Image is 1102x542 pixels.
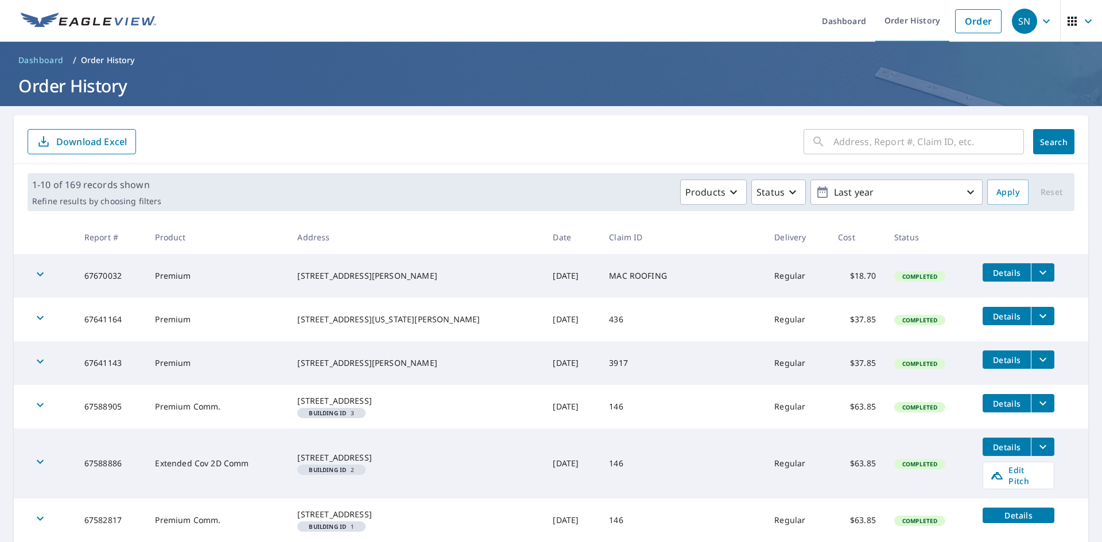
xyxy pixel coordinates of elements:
[829,498,885,542] td: $63.85
[28,129,136,154] button: Download Excel
[302,410,361,416] span: 3
[955,9,1002,33] a: Order
[544,428,600,498] td: [DATE]
[600,428,765,498] td: 146
[75,298,146,341] td: 67641164
[297,357,534,369] div: [STREET_ADDRESS][PERSON_NAME]
[765,428,829,498] td: Regular
[600,498,765,542] td: 146
[765,498,829,542] td: Regular
[829,220,885,254] th: Cost
[544,385,600,428] td: [DATE]
[1012,9,1037,34] div: SN
[75,220,146,254] th: Report #
[990,465,1047,486] span: Edit Pitch
[829,428,885,498] td: $63.85
[302,524,361,529] span: 1
[895,316,944,324] span: Completed
[75,498,146,542] td: 67582817
[600,220,765,254] th: Claim ID
[829,254,885,298] td: $18.70
[309,524,346,529] em: Building ID
[765,254,829,298] td: Regular
[544,254,600,298] td: [DATE]
[829,385,885,428] td: $63.85
[990,442,1024,453] span: Details
[983,350,1031,369] button: detailsBtn-67641143
[1031,438,1054,456] button: filesDropdownBtn-67588886
[1031,307,1054,325] button: filesDropdownBtn-67641164
[680,180,747,205] button: Products
[297,452,534,463] div: [STREET_ADDRESS]
[990,311,1024,322] span: Details
[983,508,1054,523] button: detailsBtn-67582817
[990,510,1047,521] span: Details
[75,428,146,498] td: 67588886
[885,220,973,254] th: Status
[297,509,534,520] div: [STREET_ADDRESS]
[544,341,600,385] td: [DATE]
[56,135,127,148] p: Download Excel
[1033,129,1074,154] button: Search
[895,403,944,411] span: Completed
[765,341,829,385] td: Regular
[765,385,829,428] td: Regular
[73,53,76,67] li: /
[21,13,156,30] img: EV Logo
[895,460,944,468] span: Completed
[1031,350,1054,369] button: filesDropdownBtn-67641143
[146,498,288,542] td: Premium Comm.
[75,385,146,428] td: 67588905
[685,185,725,199] p: Products
[895,360,944,368] span: Completed
[288,220,544,254] th: Address
[18,54,64,66] span: Dashboard
[146,254,288,298] td: Premium
[81,54,135,66] p: Order History
[32,196,161,206] p: Refine results by choosing filters
[829,182,964,202] p: Last year
[990,398,1024,409] span: Details
[309,467,346,473] em: Building ID
[983,462,1054,489] a: Edit Pitch
[297,395,534,407] div: [STREET_ADDRESS]
[1031,263,1054,282] button: filesDropdownBtn-67670032
[600,341,765,385] td: 3917
[309,410,346,416] em: Building ID
[544,498,600,542] td: [DATE]
[765,220,829,254] th: Delivery
[983,263,1031,282] button: detailsBtn-67670032
[833,126,1024,158] input: Address, Report #, Claim ID, etc.
[146,220,288,254] th: Product
[996,185,1019,200] span: Apply
[14,74,1088,98] h1: Order History
[146,298,288,341] td: Premium
[895,272,944,280] span: Completed
[600,298,765,341] td: 436
[751,180,806,205] button: Status
[765,298,829,341] td: Regular
[983,307,1031,325] button: detailsBtn-67641164
[14,51,1088,69] nav: breadcrumb
[32,178,161,192] p: 1-10 of 169 records shown
[1031,394,1054,412] button: filesDropdownBtn-67588905
[829,298,885,341] td: $37.85
[146,428,288,498] td: Extended Cov 2D Comm
[600,385,765,428] td: 146
[14,51,68,69] a: Dashboard
[75,254,146,298] td: 67670032
[756,185,785,199] p: Status
[544,298,600,341] td: [DATE]
[829,341,885,385] td: $37.85
[302,467,361,473] span: 2
[544,220,600,254] th: Date
[987,180,1029,205] button: Apply
[983,394,1031,412] button: detailsBtn-67588905
[75,341,146,385] td: 67641143
[146,341,288,385] td: Premium
[810,180,983,205] button: Last year
[990,267,1024,278] span: Details
[983,438,1031,456] button: detailsBtn-67588886
[297,270,534,282] div: [STREET_ADDRESS][PERSON_NAME]
[146,385,288,428] td: Premium Comm.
